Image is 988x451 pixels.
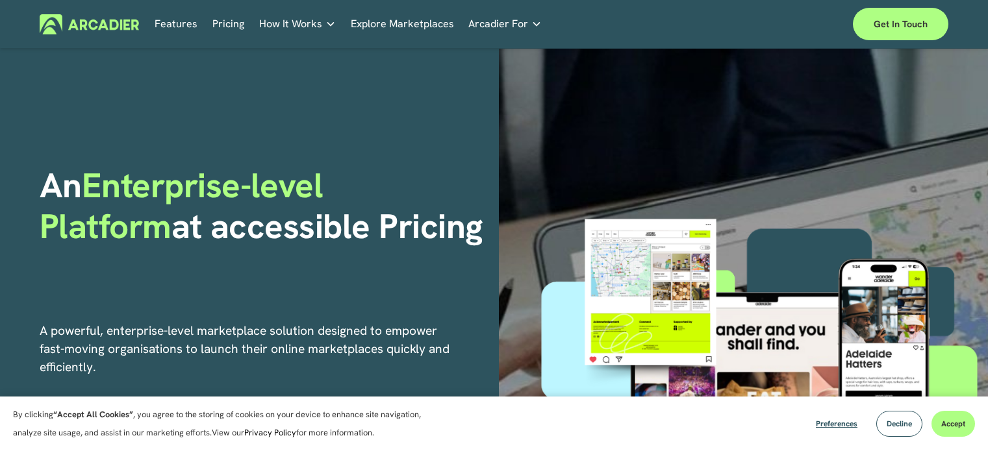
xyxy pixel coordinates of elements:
[941,419,965,429] span: Accept
[876,411,922,437] button: Decline
[468,14,542,34] a: folder dropdown
[155,14,197,34] a: Features
[259,15,322,33] span: How It Works
[468,15,528,33] span: Arcadier For
[53,409,133,420] strong: “Accept All Cookies”
[40,163,332,248] span: Enterprise-level Platform
[853,8,948,40] a: Get in touch
[212,14,244,34] a: Pricing
[806,411,867,437] button: Preferences
[931,411,975,437] button: Accept
[244,427,296,438] a: Privacy Policy
[13,406,435,442] p: By clicking , you agree to the storing of cookies on your device to enhance site navigation, anal...
[816,419,857,429] span: Preferences
[887,419,912,429] span: Decline
[40,165,490,247] h1: An at accessible Pricing
[40,14,139,34] img: Arcadier
[259,14,336,34] a: folder dropdown
[351,14,454,34] a: Explore Marketplaces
